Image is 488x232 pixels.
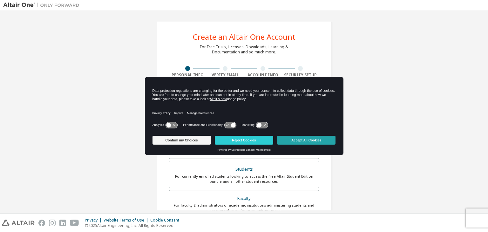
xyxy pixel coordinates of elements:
[207,72,244,78] div: Verify Email
[282,72,320,78] div: Security Setup
[104,218,150,223] div: Website Terms of Use
[173,165,315,174] div: Students
[244,72,282,78] div: Account Info
[193,33,295,41] div: Create an Altair One Account
[49,220,56,226] img: instagram.svg
[173,174,315,184] div: For currently enrolled students looking to access the free Altair Student Edition bundle and all ...
[85,223,183,228] p: © 2025 Altair Engineering, Inc. All Rights Reserved.
[173,203,315,213] div: For faculty & administrators of academic institutions administering students and accessing softwa...
[169,72,207,78] div: Personal Info
[2,220,35,226] img: altair_logo.svg
[38,220,45,226] img: facebook.svg
[150,218,183,223] div: Cookie Consent
[200,44,288,55] div: For Free Trials, Licenses, Downloads, Learning & Documentation and so much more.
[70,220,79,226] img: youtube.svg
[85,218,104,223] div: Privacy
[3,2,83,8] img: Altair One
[59,220,66,226] img: linkedin.svg
[173,194,315,203] div: Faculty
